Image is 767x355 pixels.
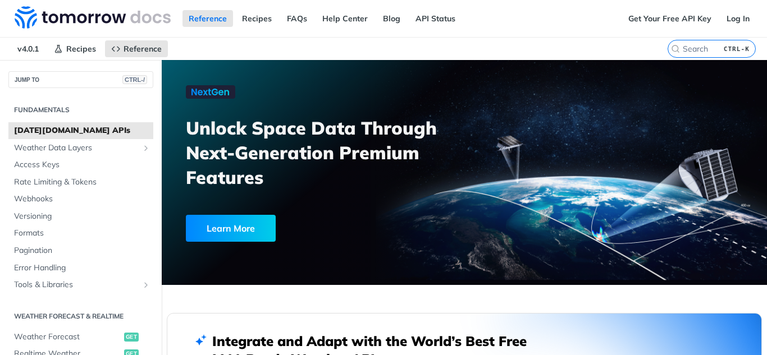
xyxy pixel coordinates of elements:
span: Recipes [66,44,96,54]
a: Log In [720,10,756,27]
button: Show subpages for Weather Data Layers [141,144,150,153]
span: Pagination [14,245,150,256]
a: Blog [377,10,407,27]
span: Error Handling [14,262,150,274]
span: Rate Limiting & Tokens [14,177,150,188]
span: Weather Forecast [14,331,121,343]
a: Weather Data LayersShow subpages for Weather Data Layers [8,140,153,156]
a: Get Your Free API Key [622,10,718,27]
a: [DATE][DOMAIN_NAME] APIs [8,122,153,139]
a: Rate Limiting & Tokens [8,174,153,191]
kbd: CTRL-K [721,43,752,54]
a: Reference [105,40,168,57]
a: Recipes [236,10,278,27]
a: Error Handling [8,260,153,276]
span: v4.0.1 [11,40,45,57]
a: Recipes [48,40,102,57]
button: JUMP TOCTRL-/ [8,71,153,88]
span: [DATE][DOMAIN_NAME] APIs [14,125,150,136]
a: Weather Forecastget [8,329,153,345]
h2: Fundamentals [8,105,153,115]
a: Webhooks [8,191,153,208]
a: Versioning [8,208,153,225]
span: get [124,333,139,342]
span: Reference [124,44,162,54]
span: Tools & Libraries [14,279,139,291]
span: Versioning [14,211,150,222]
h3: Unlock Space Data Through Next-Generation Premium Features [186,116,477,190]
a: API Status [409,10,462,27]
a: FAQs [281,10,313,27]
a: Formats [8,225,153,242]
a: Learn More [186,215,418,242]
a: Tools & LibrariesShow subpages for Tools & Libraries [8,276,153,293]
a: Help Center [316,10,374,27]
span: Weather Data Layers [14,142,139,154]
img: NextGen [186,85,235,99]
a: Access Keys [8,156,153,173]
div: Learn More [186,215,276,242]
h2: Weather Forecast & realtime [8,311,153,321]
span: Webhooks [14,193,150,205]
img: Tomorrow.io Weather API Docs [15,6,171,29]
span: Formats [14,228,150,239]
span: CTRL-/ [122,75,147,84]
svg: Search [671,44,680,53]
span: Access Keys [14,159,150,170]
a: Pagination [8,242,153,259]
a: Reference [182,10,233,27]
button: Show subpages for Tools & Libraries [141,280,150,289]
